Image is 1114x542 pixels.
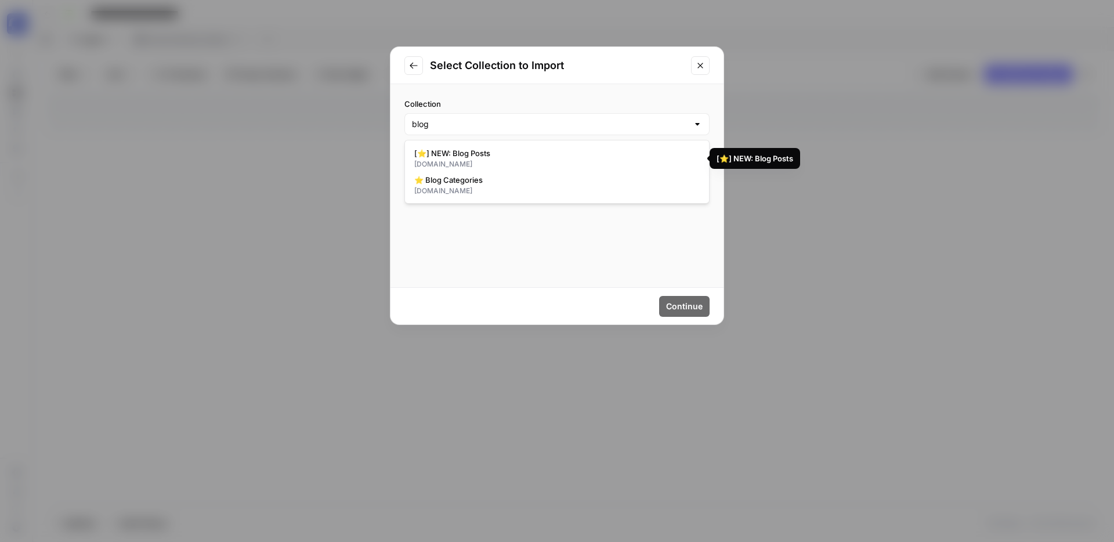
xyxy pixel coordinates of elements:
input: Collection [412,118,688,130]
span: Continue [666,301,703,312]
span: ⭐ Blog Categories [414,174,695,186]
label: Collection [404,98,710,110]
button: Go to previous step [404,56,423,75]
div: [DOMAIN_NAME] [414,186,700,196]
span: [⭐] NEW: Blog Posts [414,147,695,159]
div: Select which Webflow collection you would like to import. [404,140,710,150]
button: Close modal [691,56,710,75]
div: [DOMAIN_NAME] [414,159,700,169]
button: Continue [659,296,710,317]
div: [⭐] NEW: Blog Posts [717,153,793,164]
h2: Select Collection to Import [430,57,684,74]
